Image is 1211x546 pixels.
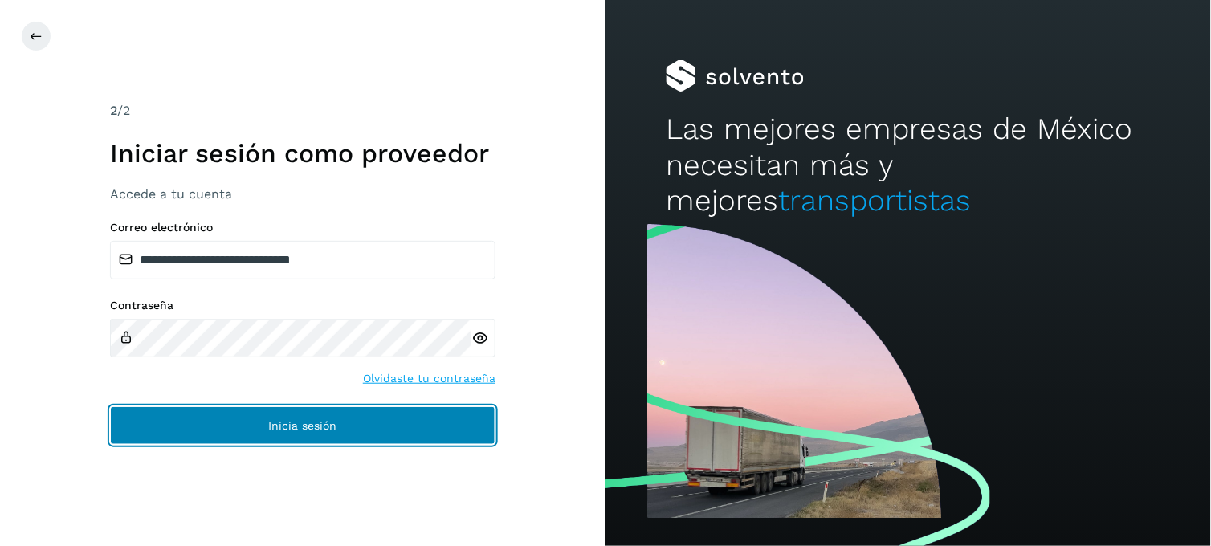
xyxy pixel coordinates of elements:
[110,138,495,169] h1: Iniciar sesión como proveedor
[110,103,117,118] span: 2
[110,406,495,445] button: Inicia sesión
[778,183,971,218] span: transportistas
[110,186,495,202] h3: Accede a tu cuenta
[110,221,495,234] label: Correo electrónico
[363,370,495,387] a: Olvidaste tu contraseña
[666,112,1150,218] h2: Las mejores empresas de México necesitan más y mejores
[110,299,495,312] label: Contraseña
[269,420,337,431] span: Inicia sesión
[110,101,495,120] div: /2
